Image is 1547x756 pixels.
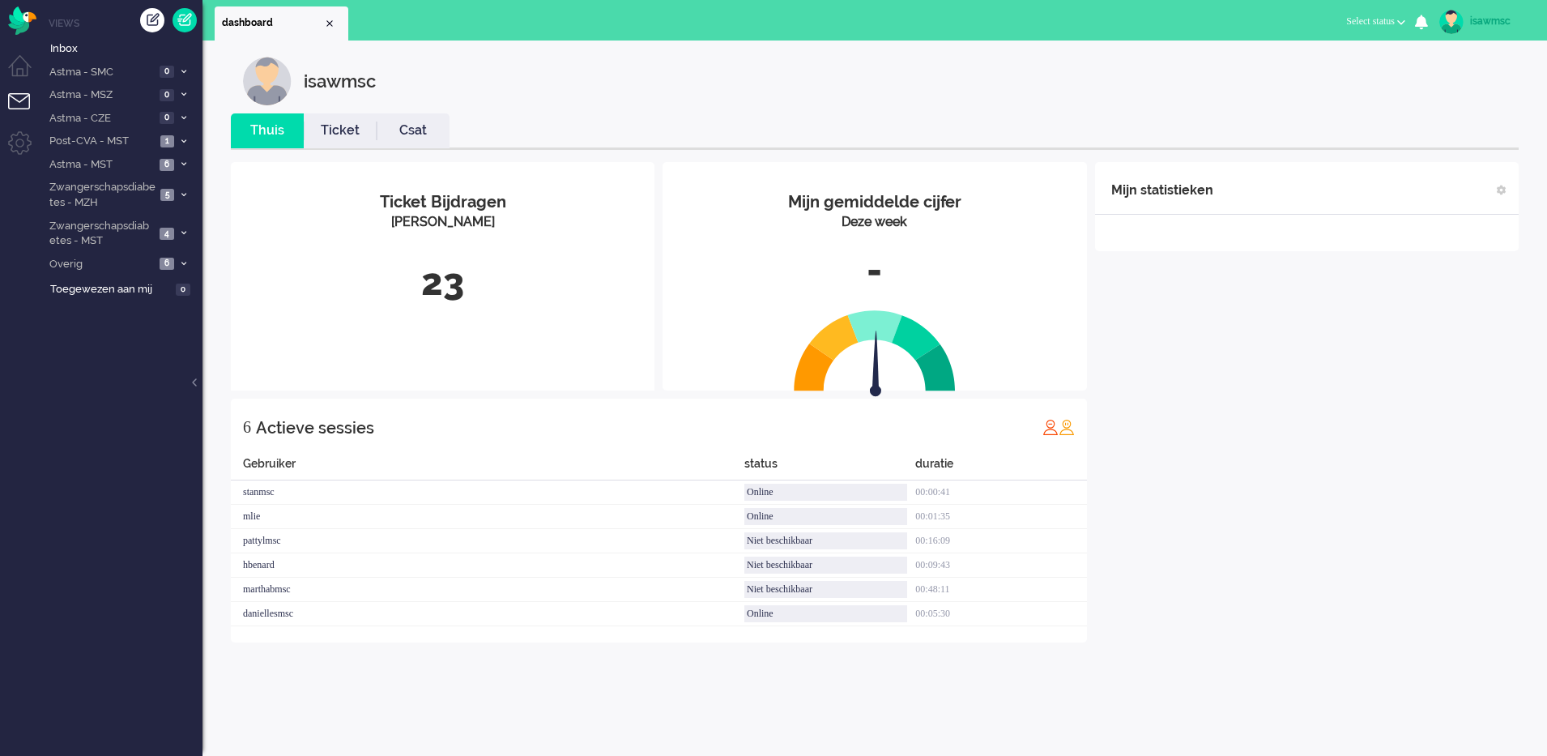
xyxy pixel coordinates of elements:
[744,484,907,501] div: Online
[160,258,174,270] span: 6
[173,8,197,32] a: Quick Ticket
[47,88,155,103] span: Astma - MSZ
[8,131,45,168] li: Admin menu
[744,557,907,574] div: Niet beschikbaar
[160,189,174,201] span: 5
[1470,13,1531,29] div: isawmsc
[47,111,155,126] span: Astma - CZE
[47,280,202,297] a: Toegewezen aan mij 0
[915,529,1086,553] div: 00:16:09
[841,331,910,400] img: arrow.svg
[744,532,907,549] div: Niet beschikbaar
[304,57,376,105] div: isawmsc
[8,55,45,92] li: Dashboard menu
[231,113,304,148] li: Thuis
[304,122,377,140] a: Ticket
[8,6,36,35] img: flow_omnibird.svg
[160,112,174,124] span: 0
[1042,419,1059,435] img: profile_red.svg
[915,455,1086,481] div: duratie
[50,41,202,57] span: Inbox
[8,93,45,130] li: Tickets menu
[8,11,36,23] a: Omnidesk
[243,256,642,310] div: 23
[47,39,202,57] a: Inbox
[675,244,1074,297] div: -
[140,8,164,32] div: Creëer ticket
[243,190,642,214] div: Ticket Bijdragen
[50,282,171,297] span: Toegewezen aan mij
[231,529,744,553] div: pattylmsc
[915,602,1086,626] div: 00:05:30
[160,159,174,171] span: 6
[49,16,202,30] li: Views
[675,190,1074,214] div: Mijn gemiddelde cijfer
[47,65,155,80] span: Astma - SMC
[256,412,374,444] div: Actieve sessies
[794,310,956,391] img: semi_circle.svg
[160,228,174,240] span: 4
[1436,10,1531,34] a: isawmsc
[47,257,155,272] span: Overig
[231,505,744,529] div: mlie
[47,180,156,210] span: Zwangerschapsdiabetes - MZH
[744,508,907,525] div: Online
[744,605,907,622] div: Online
[243,57,292,105] img: customer.svg
[1336,5,1415,41] li: Select status
[231,602,744,626] div: daniellesmsc
[1336,10,1415,33] button: Select status
[231,553,744,578] div: hbenard
[231,122,304,140] a: Thuis
[222,16,323,30] span: dashboard
[744,581,907,598] div: Niet beschikbaar
[377,122,450,140] a: Csat
[1346,15,1395,27] span: Select status
[915,578,1086,602] div: 00:48:11
[47,134,156,149] span: Post-CVA - MST
[323,17,336,30] div: Close tab
[675,213,1074,232] div: Deze week
[744,455,915,481] div: status
[231,455,744,481] div: Gebruiker
[915,553,1086,578] div: 00:09:43
[377,113,450,148] li: Csat
[915,505,1086,529] div: 00:01:35
[1059,419,1075,435] img: profile_orange.svg
[915,481,1086,505] div: 00:00:41
[47,157,155,173] span: Astma - MST
[160,89,174,101] span: 0
[176,284,190,296] span: 0
[1111,174,1213,207] div: Mijn statistieken
[160,135,174,147] span: 1
[47,219,155,249] span: Zwangerschapsdiabetes - MST
[160,66,174,78] span: 0
[304,113,377,148] li: Ticket
[231,578,744,602] div: marthabmsc
[243,213,642,232] div: [PERSON_NAME]
[1439,10,1464,34] img: avatar
[215,6,348,41] li: Dashboard
[231,481,744,505] div: stanmsc
[243,411,251,443] div: 6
